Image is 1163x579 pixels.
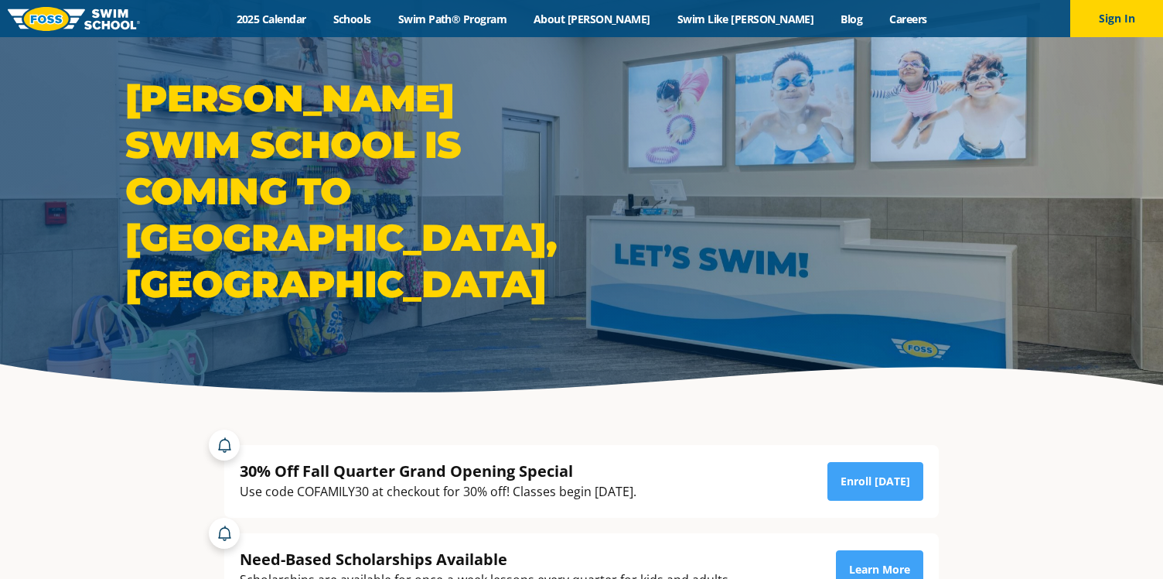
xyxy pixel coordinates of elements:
a: Swim Like [PERSON_NAME] [663,12,827,26]
h1: [PERSON_NAME] Swim School is coming to [GEOGRAPHIC_DATA], [GEOGRAPHIC_DATA] [125,75,574,307]
a: Swim Path® Program [384,12,520,26]
div: Use code COFAMILY30 at checkout for 30% off! Classes begin [DATE]. [240,481,636,502]
a: About [PERSON_NAME] [520,12,664,26]
a: 2025 Calendar [223,12,319,26]
img: FOSS Swim School Logo [8,7,140,31]
a: Blog [827,12,876,26]
a: Careers [876,12,940,26]
a: Schools [319,12,384,26]
div: 30% Off Fall Quarter Grand Opening Special [240,461,636,481]
a: Enroll [DATE] [827,462,923,501]
div: Need-Based Scholarships Available [240,549,732,570]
